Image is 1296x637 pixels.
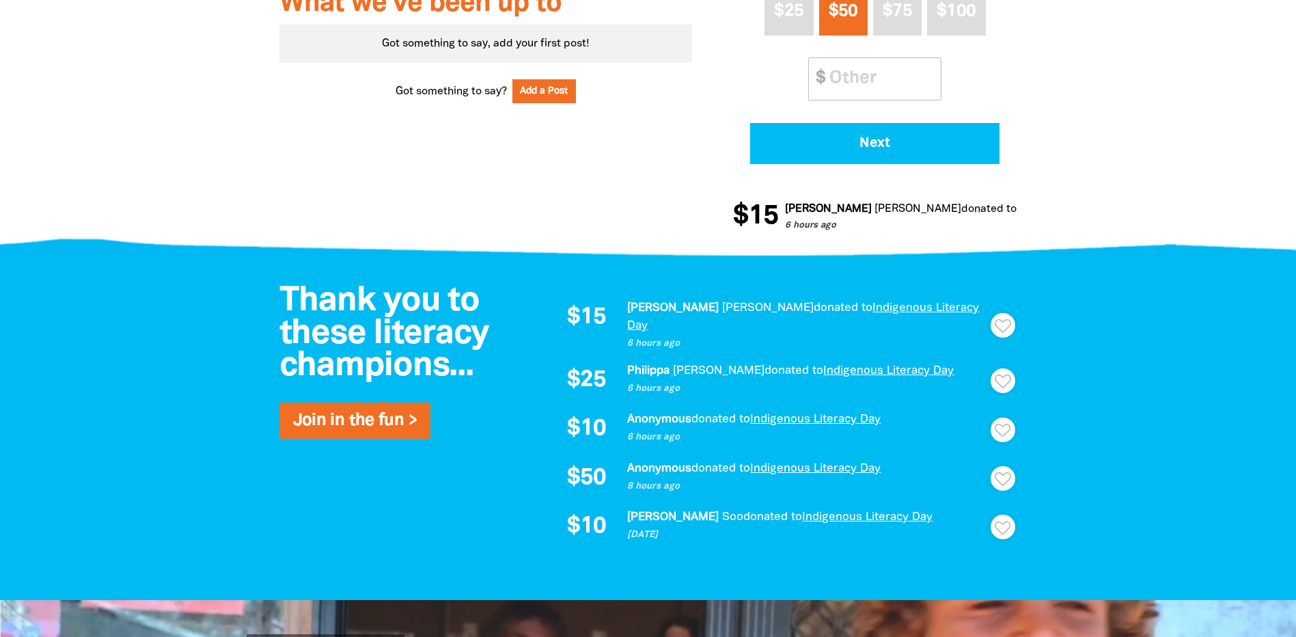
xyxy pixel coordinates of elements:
[829,3,858,19] span: $50
[961,204,1016,214] span: donated to
[627,512,719,522] em: [PERSON_NAME]
[627,303,979,331] a: Indigenous Literacy Day
[567,369,606,392] span: $25
[823,366,954,376] a: Indigenous Literacy Day
[743,512,802,522] span: donated to
[627,337,986,351] p: 6 hours ago
[673,366,764,376] em: [PERSON_NAME]
[691,463,750,474] span: donated to
[774,3,803,19] span: $25
[567,515,606,539] span: $10
[567,306,606,329] span: $15
[820,58,941,100] input: Other
[396,83,507,100] span: Got something to say?
[627,382,986,396] p: 6 hours ago
[750,414,881,424] a: Indigenous Literacy Day
[279,25,693,63] div: Got something to say, add your first post!
[784,219,1136,233] p: 6 hours ago
[627,414,691,424] em: Anonymous
[691,414,750,424] span: donated to
[567,418,606,441] span: $10
[567,467,606,490] span: $50
[627,463,691,474] em: Anonymous
[552,299,1003,545] div: Donation stream
[883,3,912,19] span: $75
[733,195,1017,239] div: Donation stream
[627,480,986,493] p: 8 hours ago
[627,431,986,444] p: 6 hours ago
[769,137,981,150] span: Next
[732,203,777,230] span: $15
[1016,204,1136,214] a: Indigenous Literacy Day
[722,512,743,522] em: Soo
[627,528,986,542] p: [DATE]
[750,123,999,164] button: Pay with Credit Card
[293,413,417,429] a: Join in the fun >
[809,58,825,100] span: $
[627,303,719,313] em: [PERSON_NAME]
[764,366,823,376] span: donated to
[279,286,489,382] span: Thank you to these literacy champions...
[552,299,1003,545] div: Paginated content
[722,303,814,313] em: [PERSON_NAME]
[814,303,872,313] span: donated to
[937,3,976,19] span: $100
[512,79,577,103] button: Add a Post
[279,25,693,63] div: Paginated content
[784,204,871,214] em: [PERSON_NAME]
[750,463,881,474] a: Indigenous Literacy Day
[874,204,961,214] em: [PERSON_NAME]
[627,366,670,376] em: Philippa
[802,512,933,522] a: Indigenous Literacy Day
